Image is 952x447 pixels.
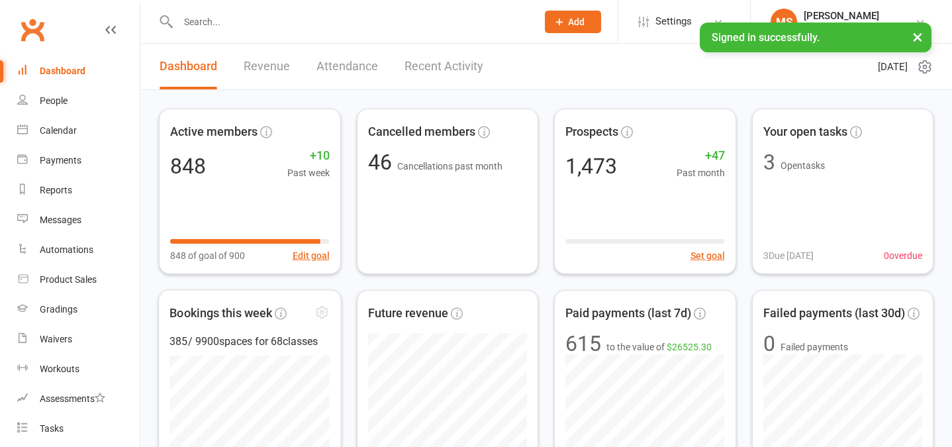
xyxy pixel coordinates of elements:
[655,7,692,36] span: Settings
[16,13,49,46] a: Clubworx
[884,248,922,263] span: 0 overdue
[40,274,97,285] div: Product Sales
[169,333,330,350] div: 385 / 9900 spaces for 68 classes
[17,324,140,354] a: Waivers
[17,146,140,175] a: Payments
[763,333,775,354] div: 0
[40,185,72,195] div: Reports
[17,384,140,414] a: Assessments
[568,17,585,27] span: Add
[667,342,712,352] span: $26525.30
[293,248,330,263] button: Edit goal
[677,166,725,180] span: Past month
[763,304,905,323] span: Failed payments (last 30d)
[17,354,140,384] a: Workouts
[244,44,290,89] a: Revenue
[17,265,140,295] a: Product Sales
[40,393,105,404] div: Assessments
[763,123,847,142] span: Your open tasks
[781,340,848,354] span: Failed payments
[17,295,140,324] a: Gradings
[565,123,618,142] span: Prospects
[40,95,68,106] div: People
[40,423,64,434] div: Tasks
[804,10,915,22] div: [PERSON_NAME]
[316,44,378,89] a: Attendance
[40,66,85,76] div: Dashboard
[804,22,915,34] div: Bujutsu Martial Arts Centre
[40,215,81,225] div: Messages
[170,123,258,142] span: Active members
[40,364,79,374] div: Workouts
[878,59,908,75] span: [DATE]
[287,146,330,166] span: +10
[690,248,725,263] button: Set goal
[287,166,330,180] span: Past week
[368,304,448,323] span: Future revenue
[17,56,140,86] a: Dashboard
[763,152,775,173] div: 3
[17,414,140,444] a: Tasks
[368,123,475,142] span: Cancelled members
[368,150,397,175] span: 46
[170,156,206,177] div: 848
[17,205,140,235] a: Messages
[169,303,272,323] span: Bookings this week
[17,116,140,146] a: Calendar
[565,156,617,177] div: 1,473
[40,244,93,255] div: Automations
[17,235,140,265] a: Automations
[781,160,825,171] span: Open tasks
[906,23,929,51] button: ×
[763,248,814,263] span: 3 Due [DATE]
[170,248,245,263] span: 848 of goal of 900
[397,161,502,172] span: Cancellations past month
[17,175,140,205] a: Reports
[565,304,691,323] span: Paid payments (last 7d)
[174,13,528,31] input: Search...
[40,304,77,315] div: Gradings
[771,9,797,35] div: MS
[40,125,77,136] div: Calendar
[40,155,81,166] div: Payments
[160,44,217,89] a: Dashboard
[606,340,712,354] span: to the value of
[677,146,725,166] span: +47
[405,44,483,89] a: Recent Activity
[565,333,601,354] div: 615
[712,31,820,44] span: Signed in successfully.
[545,11,601,33] button: Add
[17,86,140,116] a: People
[40,334,72,344] div: Waivers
